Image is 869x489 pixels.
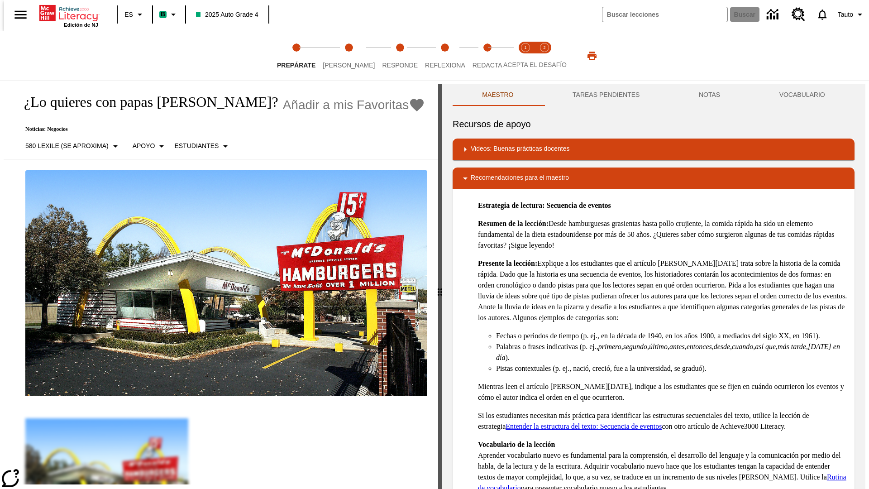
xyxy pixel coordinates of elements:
em: antes [669,343,685,350]
li: Pistas contextuales (p. ej., nació, creció, fue a la universidad, se graduó). [496,363,847,374]
li: Palabras o frases indicativas (p. ej., , , , , , , , , , ). [496,341,847,363]
button: Abrir el menú lateral [7,1,34,28]
button: Acepta el desafío contesta step 2 of 2 [531,31,558,81]
span: [PERSON_NAME] [323,62,375,69]
span: ACEPTA EL DESAFÍO [503,61,567,68]
button: Acepta el desafío lee step 1 of 2 [512,31,539,81]
button: Añadir a mis Favoritas - ¿Lo quieres con papas fritas? [283,97,425,113]
button: Boost El color de la clase es verde menta. Cambiar el color de la clase. [156,6,182,23]
button: Imprimir [578,48,606,64]
span: ES [124,10,133,19]
a: Entender la estructura del texto: Secuencia de eventos [506,422,662,430]
em: último [649,343,668,350]
input: Buscar campo [602,7,727,22]
button: TAREAS PENDIENTES [543,84,669,106]
div: Portada [39,3,98,28]
button: Reflexiona step 4 of 5 [418,31,473,81]
strong: Vocabulario de la lección [478,441,555,448]
a: Centro de recursos, Se abrirá en una pestaña nueva. [786,2,811,27]
button: Lenguaje: ES, Selecciona un idioma [120,6,149,23]
strong: Presente la lección: [478,259,537,267]
em: más tarde [778,343,806,350]
div: activity [442,84,865,489]
em: desde [714,343,730,350]
button: Redacta step 5 of 5 [465,31,510,81]
button: Seleccionar estudiante [171,138,234,154]
p: Apoyo [133,141,155,151]
span: Añadir a mis Favoritas [283,98,409,112]
div: Recomendaciones para el maestro [453,168,855,189]
p: Noticias: Negocios [14,126,425,133]
a: Centro de información [761,2,786,27]
img: Uno de los primeros locales de McDonald's, con el icónico letrero rojo y los arcos amarillos. [25,170,427,397]
p: Estudiantes [174,141,219,151]
button: Maestro [453,84,543,106]
span: Edición de NJ [64,22,98,28]
div: reading [4,84,438,484]
h1: ¿Lo quieres con papas [PERSON_NAME]? [14,94,278,110]
p: Si los estudiantes necesitan más práctica para identificar las estructuras secuenciales del texto... [478,410,847,432]
p: Videos: Buenas prácticas docentes [471,144,569,155]
div: Instructional Panel Tabs [453,84,855,106]
button: NOTAS [669,84,750,106]
button: VOCABULARIO [750,84,855,106]
em: cuando [732,343,753,350]
em: primero [598,343,621,350]
em: así que [755,343,776,350]
p: 580 Lexile (Se aproxima) [25,141,109,151]
button: Seleccione Lexile, 580 Lexile (Se aproxima) [22,138,124,154]
li: Fechas o periodos de tiempo (p. ej., en la década de 1940, en los años 1900, a mediados del siglo... [496,331,847,341]
span: Reflexiona [425,62,465,69]
div: Videos: Buenas prácticas docentes [453,139,855,160]
p: Recomendaciones para el maestro [471,173,569,184]
span: Responde [382,62,418,69]
span: B [161,9,165,20]
span: 2025 Auto Grade 4 [196,10,258,19]
div: Pulsa la tecla de intro o la barra espaciadora y luego presiona las flechas de derecha e izquierd... [438,84,442,489]
strong: Estrategia de lectura: Secuencia de eventos [478,201,611,209]
button: Tipo de apoyo, Apoyo [129,138,171,154]
span: Prepárate [277,62,315,69]
text: 2 [543,45,545,50]
p: Desde hamburguesas grasientas hasta pollo crujiente, la comida rápida ha sido un elemento fundame... [478,218,847,251]
text: 1 [524,45,526,50]
button: Perfil/Configuración [834,6,869,23]
button: Prepárate step 1 of 5 [270,31,323,81]
button: Lee step 2 of 5 [315,31,382,81]
a: Notificaciones [811,3,834,26]
p: Explique a los estudiantes que el artículo [PERSON_NAME][DATE] trata sobre la historia de la comi... [478,258,847,323]
em: segundo [623,343,647,350]
h6: Recursos de apoyo [453,117,855,131]
button: Responde step 3 of 5 [375,31,425,81]
span: Tauto [838,10,853,19]
em: entonces [687,343,712,350]
p: Mientras leen el artículo [PERSON_NAME][DATE], indique a los estudiantes que se fijen en cuándo o... [478,381,847,403]
span: Redacta [473,62,502,69]
strong: Resumen de la lección: [478,220,549,227]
